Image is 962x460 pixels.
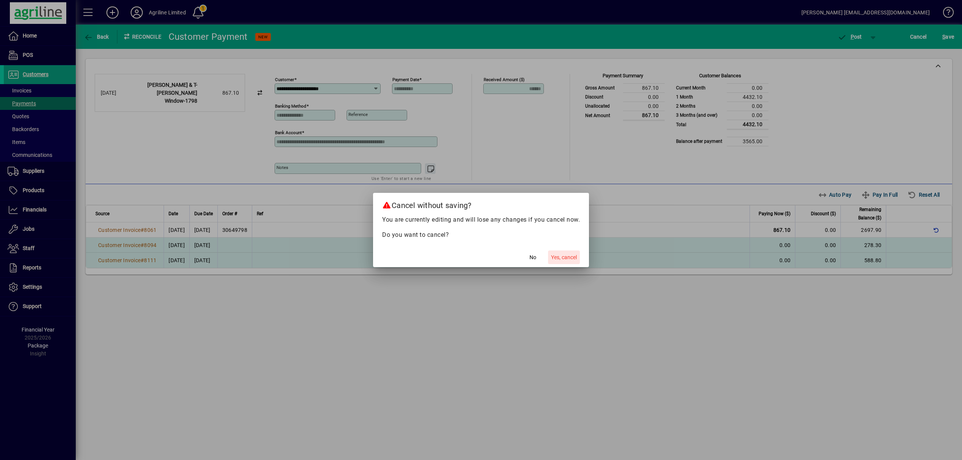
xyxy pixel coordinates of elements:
h2: Cancel without saving? [373,193,589,215]
button: No [521,250,545,264]
p: Do you want to cancel? [382,230,580,239]
span: No [529,253,536,261]
p: You are currently editing and will lose any changes if you cancel now. [382,215,580,224]
span: Yes, cancel [551,253,577,261]
button: Yes, cancel [548,250,580,264]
